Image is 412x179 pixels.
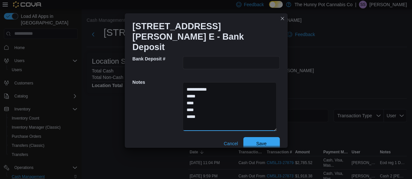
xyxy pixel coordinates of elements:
span: Save [256,140,267,147]
span: Cancel [224,140,238,147]
button: Cancel [221,137,241,150]
button: Closes this modal window [278,15,286,22]
h1: [STREET_ADDRESS][PERSON_NAME] E - Bank Deposit [133,21,275,52]
button: Save [243,137,280,150]
h5: Notes [133,76,181,89]
h5: Bank Deposit # [133,52,181,65]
